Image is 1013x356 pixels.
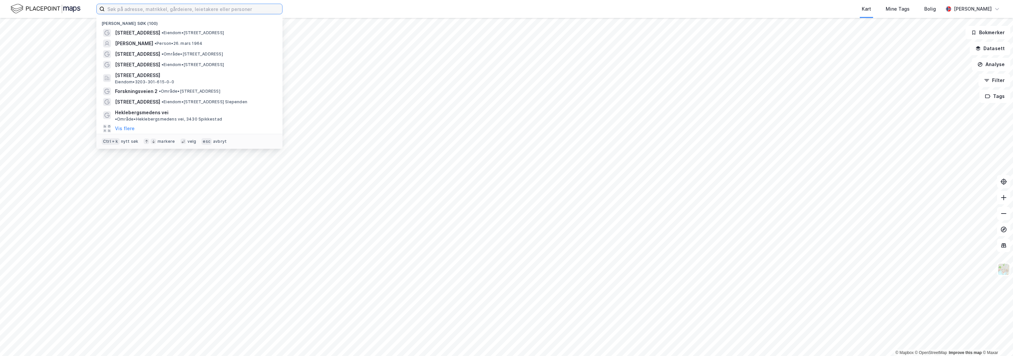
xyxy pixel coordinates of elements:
[115,50,160,58] span: [STREET_ADDRESS]
[213,139,227,144] div: avbryt
[924,5,936,13] div: Bolig
[105,4,282,14] input: Søk på adresse, matrikkel, gårdeiere, leietakere eller personer
[162,30,164,35] span: •
[115,98,160,106] span: [STREET_ADDRESS]
[162,99,247,105] span: Eiendom • [STREET_ADDRESS] Slependen
[997,263,1010,276] img: Z
[155,41,202,46] span: Person • 26. mars 1964
[96,16,282,28] div: [PERSON_NAME] søk (100)
[158,139,175,144] div: markere
[895,350,914,355] a: Mapbox
[115,125,135,133] button: Vis flere
[115,61,160,69] span: [STREET_ADDRESS]
[979,90,1010,103] button: Tags
[886,5,910,13] div: Mine Tags
[162,51,164,56] span: •
[155,41,157,46] span: •
[162,62,164,67] span: •
[980,324,1013,356] iframe: Chat Widget
[115,117,222,122] span: Område • Heklebergsmedens vei, 3430 Spikkestad
[972,58,1010,71] button: Analyse
[115,40,153,47] span: [PERSON_NAME]
[115,71,275,79] span: [STREET_ADDRESS]
[862,5,871,13] div: Kart
[162,51,223,57] span: Område • [STREET_ADDRESS]
[915,350,947,355] a: OpenStreetMap
[115,109,169,117] span: Heklebergsmedens vei
[115,79,174,85] span: Eiendom • 3203-301-615-0-0
[159,89,220,94] span: Område • [STREET_ADDRESS]
[978,74,1010,87] button: Filter
[162,30,224,36] span: Eiendom • [STREET_ADDRESS]
[115,29,160,37] span: [STREET_ADDRESS]
[115,87,158,95] span: Forskningsveien 2
[162,62,224,67] span: Eiendom • [STREET_ADDRESS]
[162,99,164,104] span: •
[11,3,80,15] img: logo.f888ab2527a4732fd821a326f86c7f29.svg
[980,324,1013,356] div: Kontrollprogram for chat
[970,42,1010,55] button: Datasett
[187,139,196,144] div: velg
[949,350,982,355] a: Improve this map
[201,138,212,145] div: esc
[954,5,992,13] div: [PERSON_NAME]
[965,26,1010,39] button: Bokmerker
[115,117,117,122] span: •
[121,139,139,144] div: nytt søk
[102,138,120,145] div: Ctrl + k
[159,89,161,94] span: •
